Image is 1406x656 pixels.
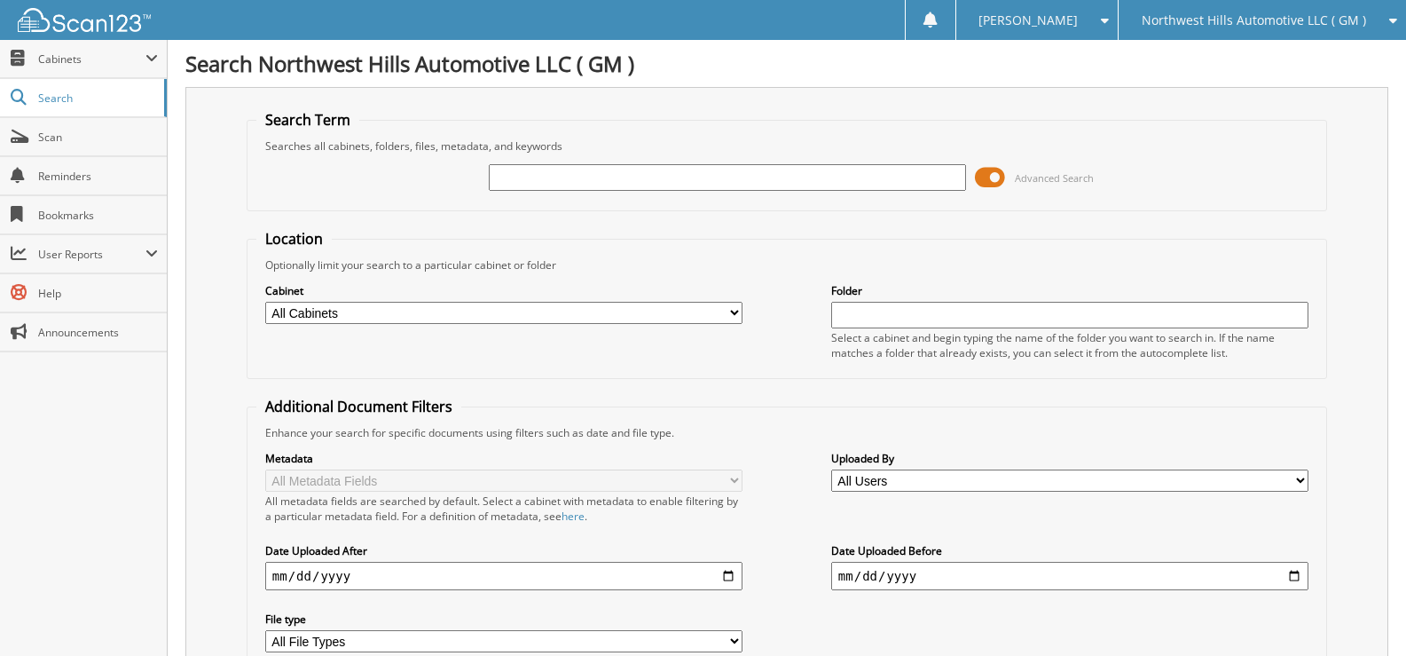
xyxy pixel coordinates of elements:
[265,494,742,524] div: All metadata fields are searched by default. Select a cabinet with metadata to enable filtering b...
[38,247,145,262] span: User Reports
[265,612,742,627] label: File type
[265,283,742,298] label: Cabinet
[38,51,145,67] span: Cabinets
[38,169,158,184] span: Reminders
[38,325,158,340] span: Announcements
[1015,171,1094,185] span: Advanced Search
[256,425,1317,440] div: Enhance your search for specific documents using filters such as date and file type.
[38,286,158,301] span: Help
[256,257,1317,273] div: Optionally limit your search to a particular cabinet or folder
[38,130,158,145] span: Scan
[256,229,332,249] legend: Location
[256,397,461,416] legend: Additional Document Filters
[831,451,1308,466] label: Uploaded By
[562,509,585,524] a: here
[1317,571,1406,656] iframe: Chat Widget
[38,208,158,223] span: Bookmarks
[38,91,155,106] span: Search
[978,15,1078,26] span: [PERSON_NAME]
[265,451,742,466] label: Metadata
[185,49,1388,78] h1: Search Northwest Hills Automotive LLC ( GM )
[831,330,1308,360] div: Select a cabinet and begin typing the name of the folder you want to search in. If the name match...
[831,543,1308,558] label: Date Uploaded Before
[265,543,742,558] label: Date Uploaded After
[265,562,742,590] input: start
[256,138,1317,154] div: Searches all cabinets, folders, files, metadata, and keywords
[256,110,359,130] legend: Search Term
[831,562,1308,590] input: end
[18,8,151,32] img: scan123-logo-white.svg
[1142,15,1366,26] span: Northwest Hills Automotive LLC ( GM )
[831,283,1308,298] label: Folder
